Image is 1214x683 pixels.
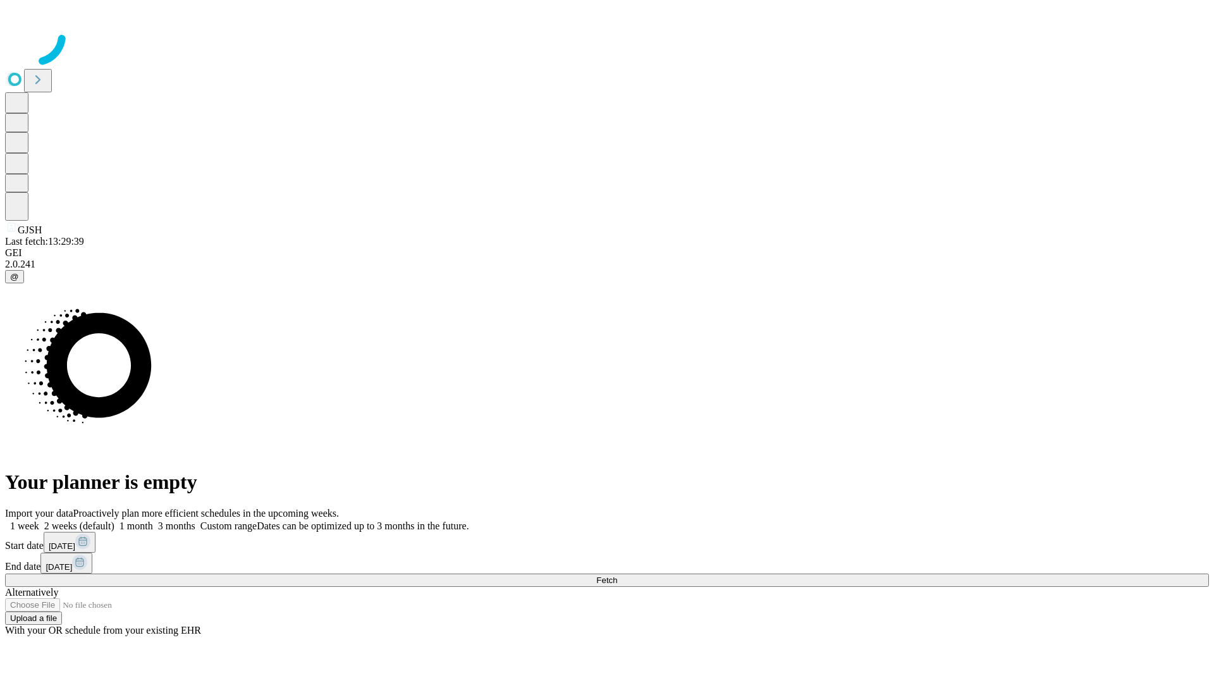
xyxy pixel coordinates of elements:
[40,553,92,574] button: [DATE]
[44,532,95,553] button: [DATE]
[44,520,114,531] span: 2 weeks (default)
[5,236,84,247] span: Last fetch: 13:29:39
[5,247,1209,259] div: GEI
[5,625,201,636] span: With your OR schedule from your existing EHR
[5,471,1209,494] h1: Your planner is empty
[5,553,1209,574] div: End date
[46,562,72,572] span: [DATE]
[10,520,39,531] span: 1 week
[18,225,42,235] span: GJSH
[158,520,195,531] span: 3 months
[10,272,19,281] span: @
[200,520,257,531] span: Custom range
[73,508,339,519] span: Proactively plan more efficient schedules in the upcoming weeks.
[5,259,1209,270] div: 2.0.241
[5,574,1209,587] button: Fetch
[257,520,469,531] span: Dates can be optimized up to 3 months in the future.
[596,575,617,585] span: Fetch
[5,508,73,519] span: Import your data
[120,520,153,531] span: 1 month
[5,532,1209,553] div: Start date
[49,541,75,551] span: [DATE]
[5,587,58,598] span: Alternatively
[5,612,62,625] button: Upload a file
[5,270,24,283] button: @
